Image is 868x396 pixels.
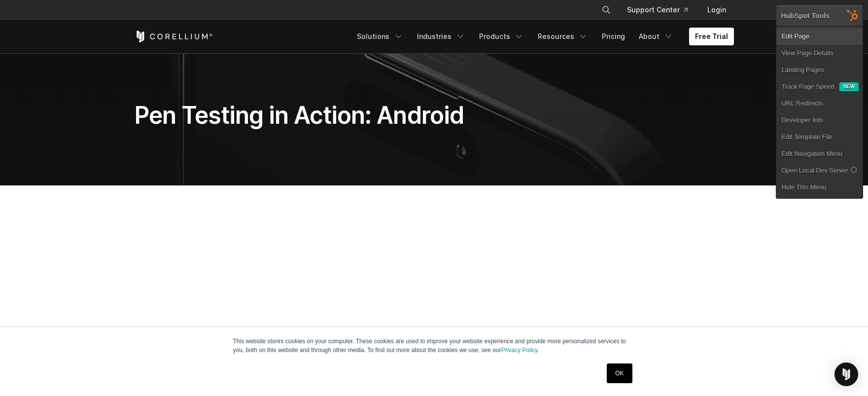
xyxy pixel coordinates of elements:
a: Support Center [619,1,695,19]
a: Resources [532,28,594,45]
a: Pricing [596,28,631,45]
button: Search [597,1,615,19]
a: Edit Template File [776,129,863,145]
a: Corellium Home [135,31,213,42]
a: OK [607,363,632,383]
a: Hide This Menu [776,179,863,196]
a: URL Redirects [776,95,863,112]
a: Industries [411,28,471,45]
a: Free Trial [689,28,734,45]
a: Open Local Dev Server [776,162,863,179]
div: HubSpot Tools Edit PageView Page DetailsLanding Pages Track Page Speed New URL RedirectsDeveloper... [776,5,863,199]
p: This website stores cookies on your computer. These cookies are used to improve your website expe... [233,337,635,355]
a: Developer Info [776,112,863,129]
a: Login [699,1,734,19]
a: Solutions [351,28,409,45]
h1: Pen Testing in Action: Android [135,101,527,130]
a: Landing Pages [776,62,863,78]
a: Edit Page [776,28,863,45]
a: View Page Details [776,45,863,62]
a: Edit Navigation Menu [776,145,863,162]
div: HubSpot Tools [781,11,830,20]
a: Track Page Speed [776,78,839,95]
div: Open Intercom Messenger [834,362,858,386]
div: New [839,82,859,91]
div: Navigation Menu [351,28,734,45]
img: HubSpot Tools Menu Toggle [842,5,863,26]
div: Navigation Menu [590,1,734,19]
a: Privacy Policy. [501,347,539,354]
a: Products [473,28,530,45]
a: About [633,28,679,45]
